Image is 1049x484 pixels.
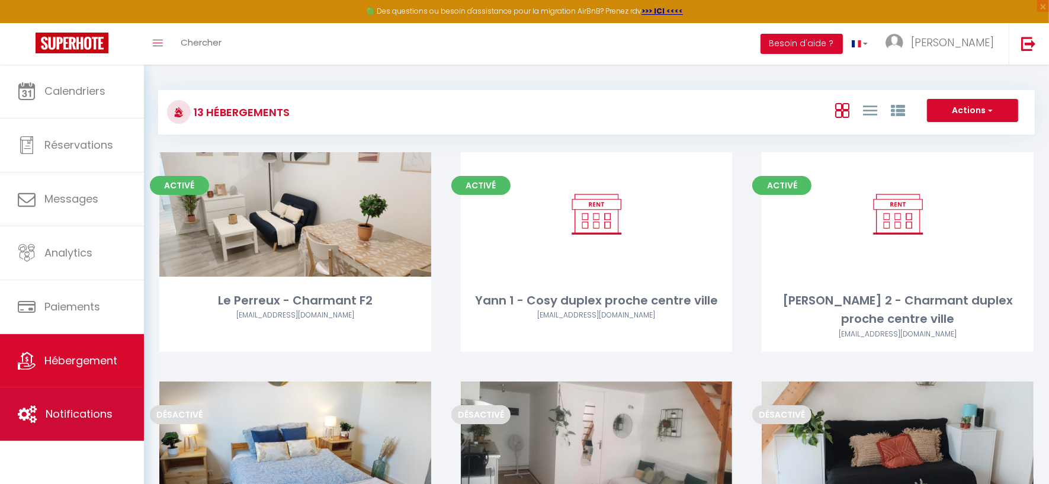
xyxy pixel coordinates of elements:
div: Airbnb [762,329,1034,340]
span: Messages [44,191,98,206]
span: Réservations [44,137,113,152]
div: Yann 1 - Cosy duplex proche centre ville [461,291,733,310]
img: Super Booking [36,33,108,53]
img: ... [886,34,903,52]
span: Désactivé [451,405,511,424]
span: Désactivé [752,405,811,424]
span: Activé [451,176,511,195]
span: Notifications [46,406,113,421]
a: Chercher [172,23,230,65]
div: Airbnb [461,310,733,321]
a: ... [PERSON_NAME] [877,23,1009,65]
a: Vue par Groupe [891,100,905,120]
div: Airbnb [159,310,431,321]
a: Vue en Box [835,100,849,120]
img: logout [1021,36,1036,51]
a: >>> ICI <<<< [641,6,683,16]
a: Vue en Liste [863,100,877,120]
span: Analytics [44,245,92,260]
span: Désactivé [150,405,209,424]
span: Hébergement [44,353,117,368]
span: Activé [752,176,811,195]
span: Activé [150,176,209,195]
button: Actions [927,99,1018,123]
div: [PERSON_NAME] 2 - Charmant duplex proche centre ville [762,291,1034,329]
span: Chercher [181,36,222,49]
span: Calendriers [44,84,105,98]
span: Paiements [44,299,100,314]
h3: 13 Hébergements [191,99,290,126]
span: [PERSON_NAME] [911,35,994,50]
div: Le Perreux - Charmant F2 [159,291,431,310]
button: Besoin d'aide ? [761,34,843,54]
